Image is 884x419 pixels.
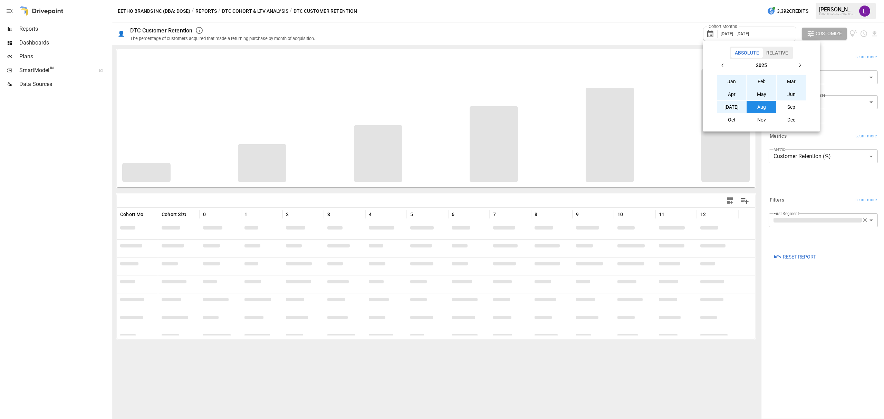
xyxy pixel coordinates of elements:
button: Apr [717,88,747,100]
button: Aug [747,101,776,113]
button: Mar [777,75,806,88]
button: Jan [717,75,747,88]
button: Absolute [731,48,763,58]
button: Jun [777,88,806,100]
button: [DATE] [717,101,747,113]
button: Sep [777,101,806,113]
button: Nov [747,114,776,126]
button: 2025 [729,59,794,71]
button: May [747,88,776,100]
button: Oct [717,114,747,126]
button: Relative [762,48,792,58]
button: Feb [747,75,776,88]
button: Dec [777,114,806,126]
